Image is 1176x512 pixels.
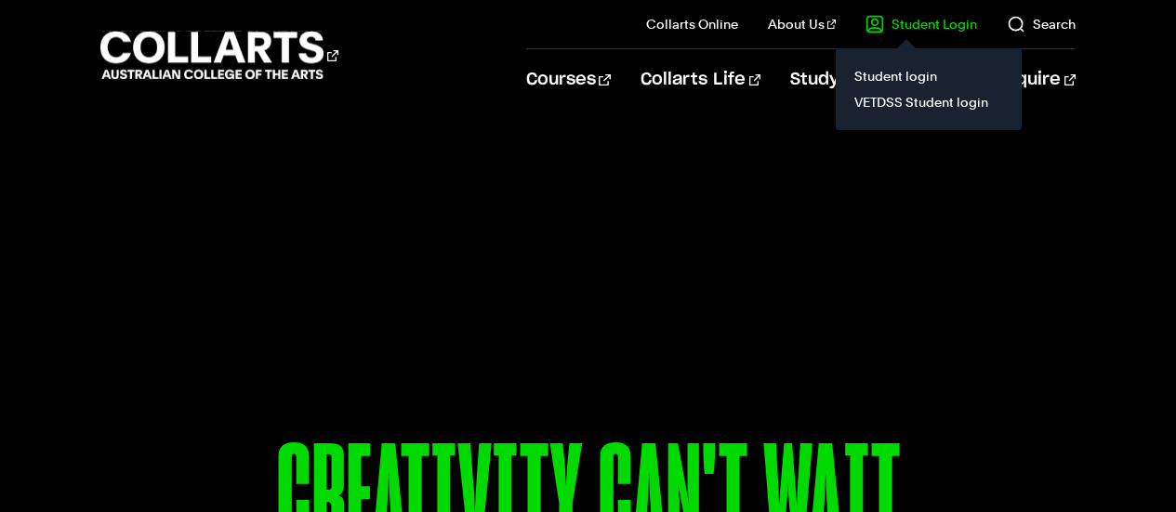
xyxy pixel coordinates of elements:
[865,15,977,33] a: Student Login
[851,63,1007,89] a: Student login
[100,29,338,82] div: Go to homepage
[790,49,965,111] a: Study Information
[646,15,738,33] a: Collarts Online
[526,49,611,111] a: Courses
[1007,15,1076,33] a: Search
[641,49,760,111] a: Collarts Life
[851,89,1007,115] a: VETDSS Student login
[768,15,837,33] a: About Us
[995,49,1076,111] a: Enquire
